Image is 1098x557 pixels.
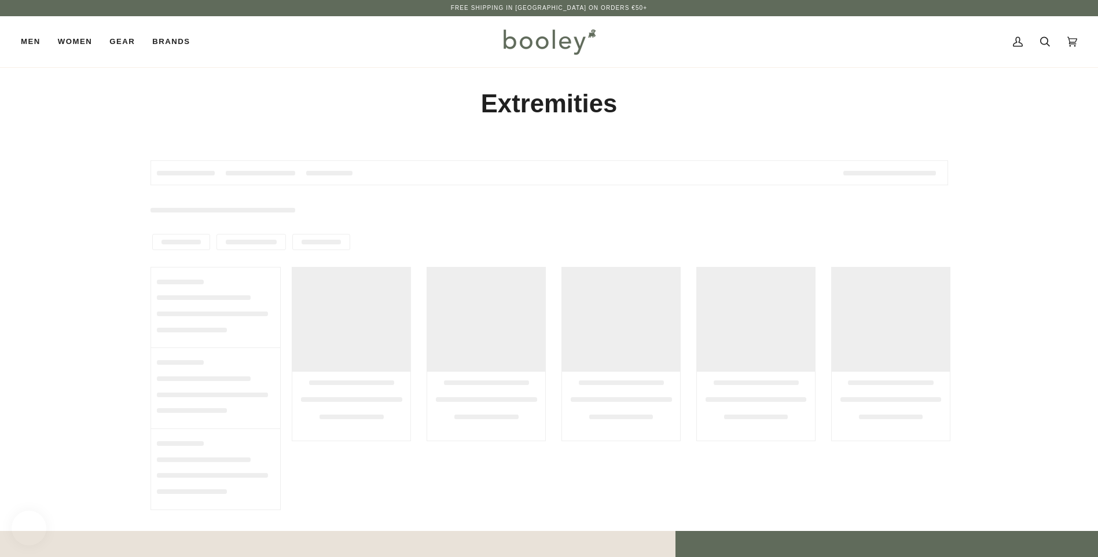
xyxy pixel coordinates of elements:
p: Free Shipping in [GEOGRAPHIC_DATA] on Orders €50+ [451,3,647,13]
span: Brands [152,36,190,47]
span: Men [21,36,41,47]
a: Brands [144,16,199,67]
iframe: Button to open loyalty program pop-up [12,511,46,545]
span: Gear [109,36,135,47]
span: Women [58,36,92,47]
a: Men [21,16,49,67]
a: Women [49,16,101,67]
img: Booley [498,25,600,58]
a: Gear [101,16,144,67]
h1: Extremities [150,88,948,120]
